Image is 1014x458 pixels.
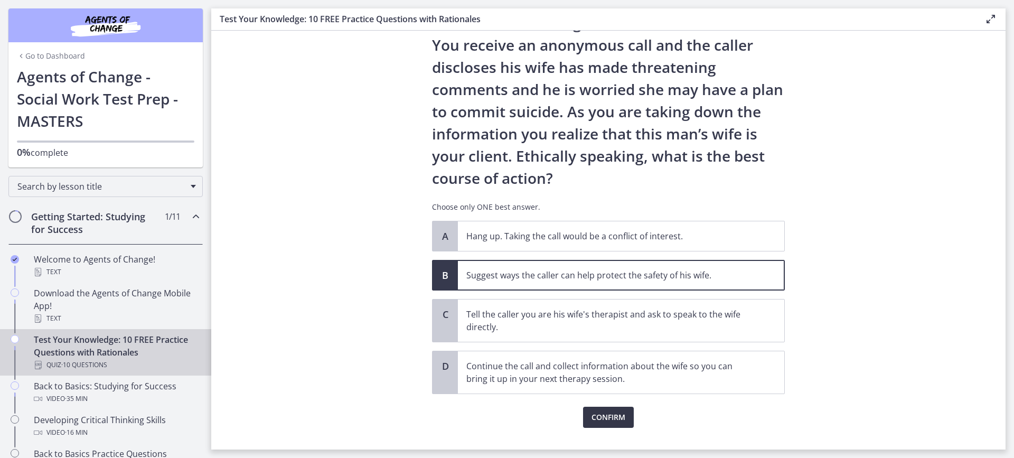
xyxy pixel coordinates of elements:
[439,360,452,372] span: D
[432,12,785,189] p: You are volunteering to work on a crisis hotline. You receive an anonymous call and the caller di...
[34,312,199,325] div: Text
[42,13,169,38] img: Agents of Change
[466,360,755,385] p: Continue the call and collect information about the wife so you can bring it up in your next ther...
[466,269,755,282] p: Suggest ways the caller can help protect the safety of his wife.
[34,426,199,439] div: Video
[34,333,199,371] div: Test Your Knowledge: 10 FREE Practice Questions with Rationales
[11,255,19,264] i: Completed
[439,308,452,321] span: C
[31,210,160,236] h2: Getting Started: Studying for Success
[34,266,199,278] div: Text
[432,202,785,212] p: Choose only ONE best answer.
[466,308,755,333] p: Tell the caller you are his wife's therapist and ask to speak to the wife directly.
[8,176,203,197] div: Search by lesson title
[165,210,180,223] span: 1 / 11
[34,253,199,278] div: Welcome to Agents of Change!
[34,380,199,405] div: Back to Basics: Studying for Success
[34,359,199,371] div: Quiz
[591,411,625,424] span: Confirm
[61,359,107,371] span: · 10 Questions
[583,407,634,428] button: Confirm
[17,146,31,158] span: 0%
[17,51,85,61] a: Go to Dashboard
[17,181,185,192] span: Search by lesson title
[34,287,199,325] div: Download the Agents of Change Mobile App!
[466,230,755,242] p: Hang up. Taking the call would be a conflict of interest.
[439,269,452,282] span: B
[17,146,194,159] p: complete
[220,13,968,25] h3: Test Your Knowledge: 10 FREE Practice Questions with Rationales
[17,66,194,132] h1: Agents of Change - Social Work Test Prep - MASTERS
[34,414,199,439] div: Developing Critical Thinking Skills
[34,392,199,405] div: Video
[65,392,88,405] span: · 35 min
[65,426,88,439] span: · 16 min
[439,230,452,242] span: A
